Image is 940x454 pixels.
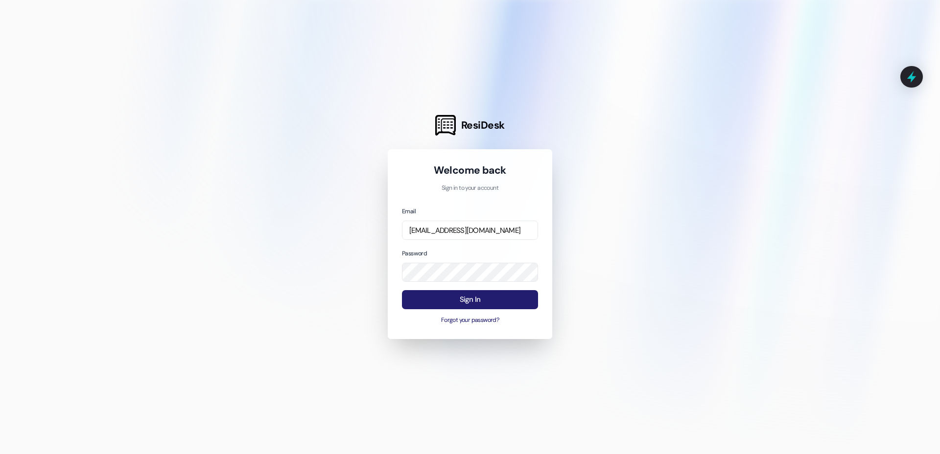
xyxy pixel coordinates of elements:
p: Sign in to your account [402,184,538,193]
label: Email [402,207,416,215]
button: Forgot your password? [402,316,538,325]
h1: Welcome back [402,163,538,177]
span: ResiDesk [461,118,505,132]
input: name@example.com [402,221,538,240]
button: Sign In [402,290,538,309]
img: ResiDesk Logo [435,115,456,136]
label: Password [402,250,427,257]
